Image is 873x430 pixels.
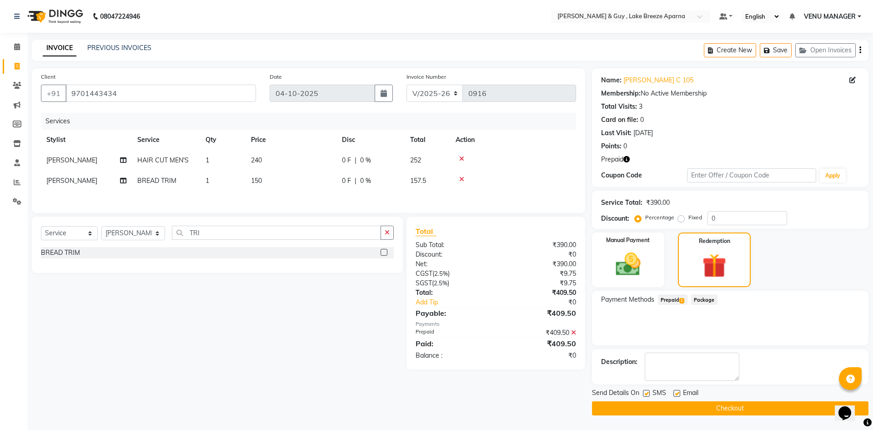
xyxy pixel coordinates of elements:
[409,240,496,250] div: Sub Total:
[623,76,693,85] a: [PERSON_NAME] C 105
[251,156,262,164] span: 240
[640,115,644,125] div: 0
[496,278,582,288] div: ₹9.75
[601,89,859,98] div: No Active Membership
[601,155,623,164] span: Prepaid
[699,237,730,245] label: Redemption
[137,156,189,164] span: HAIR CUT MEN'S
[410,156,421,164] span: 252
[87,44,151,52] a: PREVIOUS INVOICES
[100,4,140,29] b: 08047224946
[416,227,436,236] span: Total
[41,248,80,258] div: BREAD TRIM
[46,177,97,185] span: [PERSON_NAME]
[804,12,856,21] span: VENU MANAGER
[137,177,176,185] span: BREAD TRIM
[355,156,356,165] span: |
[592,388,639,400] span: Send Details On
[496,240,582,250] div: ₹390.00
[601,76,622,85] div: Name:
[510,298,582,307] div: ₹0
[633,128,653,138] div: [DATE]
[355,176,356,186] span: |
[679,298,684,304] span: 1
[336,130,405,150] th: Disc
[409,250,496,259] div: Discount:
[360,156,371,165] span: 0 %
[132,130,200,150] th: Service
[450,130,576,150] th: Action
[270,73,282,81] label: Date
[639,102,642,111] div: 3
[496,250,582,259] div: ₹0
[760,43,792,57] button: Save
[601,102,637,111] div: Total Visits:
[592,401,868,415] button: Checkout
[606,236,650,244] label: Manual Payment
[360,176,371,186] span: 0 %
[704,43,756,57] button: Create New
[496,288,582,298] div: ₹409.50
[409,269,496,278] div: ( )
[835,394,864,421] iframe: chat widget
[41,130,132,150] th: Stylist
[496,328,582,338] div: ₹409.50
[691,294,717,305] span: Package
[683,388,698,400] span: Email
[496,351,582,360] div: ₹0
[23,4,85,29] img: logo
[688,213,702,222] label: Fixed
[41,73,55,81] label: Client
[41,85,66,102] button: +91
[496,259,582,269] div: ₹390.00
[601,295,654,304] span: Payment Methods
[416,279,432,287] span: SGST
[409,308,496,319] div: Payable:
[46,156,97,164] span: [PERSON_NAME]
[645,213,674,222] label: Percentage
[416,320,576,328] div: Payments
[409,338,496,349] div: Paid:
[409,298,510,307] a: Add Tip
[42,113,583,130] div: Services
[434,279,447,287] span: 2.5%
[206,156,209,164] span: 1
[601,198,642,207] div: Service Total:
[652,388,666,400] span: SMS
[496,269,582,278] div: ₹9.75
[416,269,432,278] span: CGST
[601,128,632,138] div: Last Visit:
[695,251,734,281] img: _gift.svg
[601,115,638,125] div: Card on file:
[200,130,246,150] th: Qty
[43,40,76,56] a: INVOICE
[658,294,687,305] span: Prepaid
[406,73,446,81] label: Invoice Number
[172,226,381,240] input: Search or Scan
[601,357,637,367] div: Description:
[646,198,670,207] div: ₹390.00
[342,156,351,165] span: 0 F
[496,308,582,319] div: ₹409.50
[409,278,496,288] div: ( )
[409,328,496,338] div: Prepaid
[601,214,629,223] div: Discount:
[409,351,496,360] div: Balance :
[409,259,496,269] div: Net:
[601,171,687,180] div: Coupon Code
[608,250,649,279] img: _cash.svg
[409,288,496,298] div: Total:
[601,89,641,98] div: Membership:
[65,85,256,102] input: Search by Name/Mobile/Email/Code
[601,142,622,151] div: Points:
[206,177,209,185] span: 1
[687,168,816,182] input: Enter Offer / Coupon Code
[820,169,846,182] button: Apply
[342,176,351,186] span: 0 F
[434,270,448,277] span: 2.5%
[623,142,627,151] div: 0
[251,177,262,185] span: 150
[496,338,582,349] div: ₹409.50
[410,177,426,185] span: 157.5
[795,43,856,57] button: Open Invoices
